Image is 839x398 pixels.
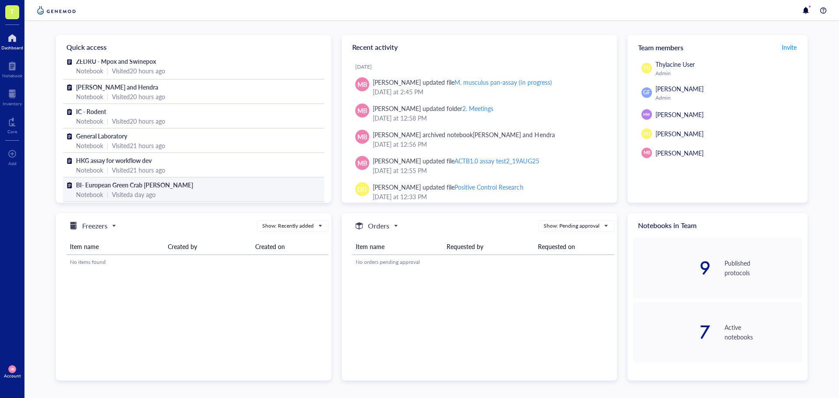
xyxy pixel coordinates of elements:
[725,322,802,342] div: Active notebooks
[262,222,314,230] div: Show: Recently added
[252,239,329,255] th: Created on
[2,73,22,78] div: Notebook
[76,190,103,199] div: Notebook
[782,43,797,52] span: Invite
[112,141,165,150] div: Visited 21 hours ago
[1,45,23,50] div: Dashboard
[473,130,555,139] div: [PERSON_NAME] and Hendra
[7,115,17,134] a: Core
[3,87,22,106] a: Inventory
[8,161,17,166] div: Add
[643,130,650,137] span: DD
[655,94,799,101] div: Admin
[628,213,808,238] div: Notebooks in Team
[356,258,611,266] div: No orders pending approval
[357,80,367,89] span: MB
[107,66,108,76] div: |
[76,83,158,91] span: [PERSON_NAME] and Hendra
[76,132,127,140] span: General Laboratory
[454,183,523,191] div: Positive Control Research
[76,116,103,126] div: Notebook
[534,239,614,255] th: Requested on
[107,190,108,199] div: |
[643,89,650,97] span: GF
[349,100,610,126] a: MB[PERSON_NAME] updated folder2. Meetings[DATE] at 12:58 PM
[10,367,14,371] span: MB
[349,152,610,179] a: MB[PERSON_NAME] updated fileACTB1.0 assay test2_19AUG25[DATE] at 12:55 PM
[76,156,152,165] span: HKG assay for workflow dev
[76,66,103,76] div: Notebook
[544,222,600,230] div: Show: Pending approval
[107,116,108,126] div: |
[357,106,367,115] span: MB
[76,92,103,101] div: Notebook
[373,130,555,139] div: [PERSON_NAME] archived notebook
[112,165,165,175] div: Visited 21 hours ago
[76,57,156,66] span: ZEDRU - Mpox and Swinepox
[164,239,252,255] th: Created by
[643,112,650,117] span: MW
[454,78,551,87] div: M. musculus pan-assay (in progress)
[373,113,603,123] div: [DATE] at 12:58 PM
[655,60,695,69] span: Thylacine User
[66,239,164,255] th: Item name
[82,221,107,231] h5: Freezers
[633,323,711,341] div: 7
[112,92,165,101] div: Visited 20 hours ago
[76,141,103,150] div: Notebook
[357,158,367,168] span: MB
[633,259,711,277] div: 9
[107,165,108,175] div: |
[655,70,799,77] div: Admin
[373,139,603,149] div: [DATE] at 12:56 PM
[454,156,539,165] div: ACTB1.0 assay test2_19AUG25
[107,92,108,101] div: |
[655,129,704,138] span: [PERSON_NAME]
[112,66,165,76] div: Visited 20 hours ago
[655,110,704,119] span: [PERSON_NAME]
[373,87,603,97] div: [DATE] at 2:45 PM
[10,6,14,17] span: T
[368,221,389,231] h5: Orders
[355,63,610,70] div: [DATE]
[112,190,156,199] div: Visited a day ago
[373,182,524,192] div: [PERSON_NAME] updated file
[643,149,650,156] span: MB
[725,258,802,277] div: Published protocols
[2,59,22,78] a: Notebook
[349,179,610,205] a: DD[PERSON_NAME] updated filePositive Control Research[DATE] at 12:33 PM
[352,239,443,255] th: Item name
[35,5,78,16] img: genemod-logo
[76,165,103,175] div: Notebook
[70,258,325,266] div: No items found
[357,184,367,194] span: DD
[357,132,367,142] span: MB
[7,129,17,134] div: Core
[373,156,539,166] div: [PERSON_NAME] updated file
[628,35,808,59] div: Team members
[107,141,108,150] div: |
[655,149,704,157] span: [PERSON_NAME]
[342,35,617,59] div: Recent activity
[462,104,493,113] div: 2. Meetings
[373,77,552,87] div: [PERSON_NAME] updated file
[655,84,704,93] span: [PERSON_NAME]
[373,104,493,113] div: [PERSON_NAME] updated folder
[373,166,603,175] div: [DATE] at 12:55 PM
[76,107,106,116] span: IC - Rodent
[112,116,165,126] div: Visited 20 hours ago
[3,101,22,106] div: Inventory
[76,180,193,189] span: BI- European Green Crab [PERSON_NAME]
[4,373,21,378] div: Account
[56,35,331,59] div: Quick access
[781,40,797,54] button: Invite
[643,64,650,72] span: TU
[443,239,534,255] th: Requested by
[1,31,23,50] a: Dashboard
[349,74,610,100] a: MB[PERSON_NAME] updated fileM. musculus pan-assay (in progress)[DATE] at 2:45 PM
